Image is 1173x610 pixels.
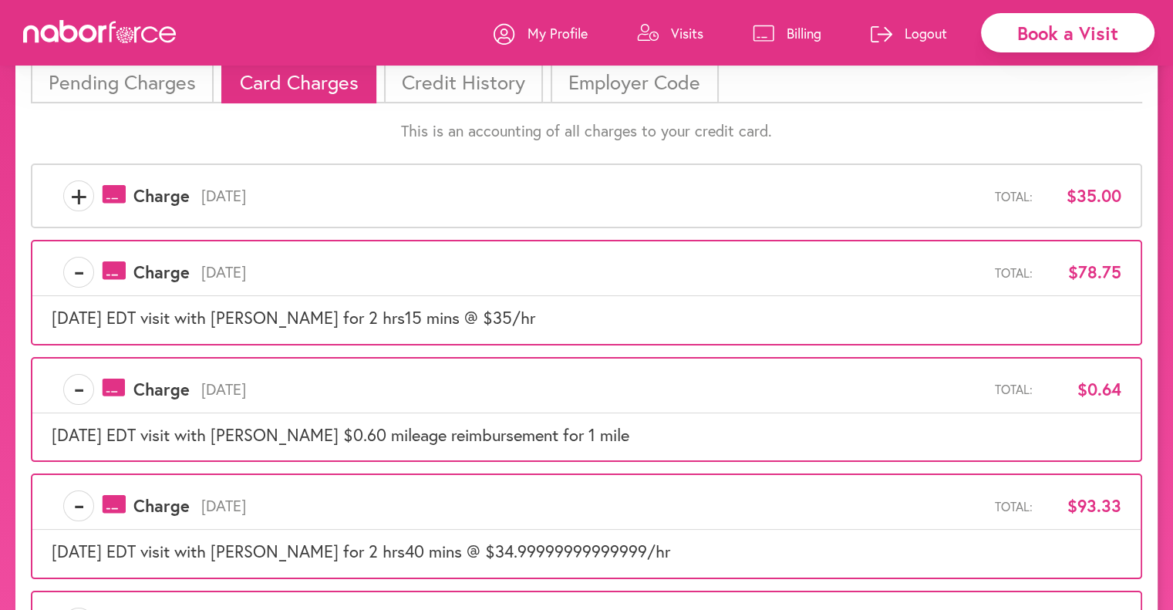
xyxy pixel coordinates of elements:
[494,10,588,56] a: My Profile
[64,180,93,211] span: +
[551,61,718,103] li: Employer Code
[384,61,543,103] li: Credit History
[190,497,995,515] span: [DATE]
[753,10,821,56] a: Billing
[52,540,670,562] span: [DATE] EDT visit with [PERSON_NAME] for 2 hrs40 mins @ $34.99999999999999/hr
[190,380,995,399] span: [DATE]
[31,61,214,103] li: Pending Charges
[1044,262,1121,282] span: $78.75
[190,263,995,281] span: [DATE]
[1044,379,1121,399] span: $0.64
[787,24,821,42] p: Billing
[528,24,588,42] p: My Profile
[995,265,1033,280] span: Total:
[64,490,93,521] span: -
[133,262,190,282] span: Charge
[64,374,93,405] span: -
[905,24,947,42] p: Logout
[221,61,376,103] li: Card Charges
[64,257,93,288] span: -
[52,423,629,446] span: [DATE] EDT visit with [PERSON_NAME] $0.60 mileage reimbursement for 1 mile
[133,186,190,206] span: Charge
[671,24,703,42] p: Visits
[1044,186,1121,206] span: $35.00
[995,382,1033,396] span: Total:
[52,306,535,329] span: [DATE] EDT visit with [PERSON_NAME] for 2 hrs15 mins @ $35/hr
[133,379,190,399] span: Charge
[637,10,703,56] a: Visits
[31,122,1142,140] p: This is an accounting of all charges to your credit card.
[190,187,995,205] span: [DATE]
[133,496,190,516] span: Charge
[995,189,1033,204] span: Total:
[995,499,1033,514] span: Total:
[981,13,1154,52] div: Book a Visit
[871,10,947,56] a: Logout
[1044,496,1121,516] span: $93.33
